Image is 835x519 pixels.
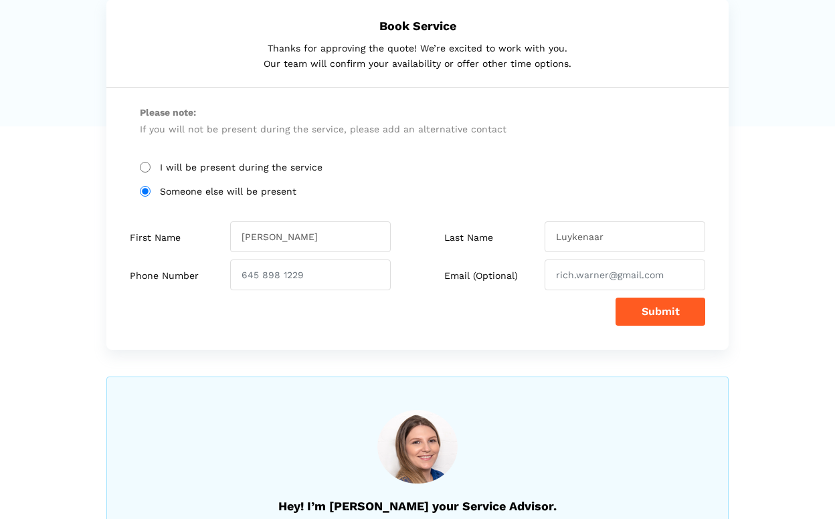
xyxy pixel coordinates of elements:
input: Richard [230,221,391,252]
input: 645 898 1229 [230,259,391,290]
input: Warner [545,221,705,252]
label: First Name [130,232,181,243]
label: Last Name [444,232,493,243]
span: Please note: [140,104,695,121]
label: I will be present during the service [140,162,695,173]
label: Email (Optional) [444,270,518,282]
button: Submit [616,298,705,326]
input: Someone else will be present [140,186,151,197]
p: Thanks for approving the quote! We’re excited to work with you. Our team will confirm your availa... [140,41,695,71]
label: Phone Number [130,270,199,282]
input: I will be present during the service [140,162,151,173]
h5: Hey! I’m [PERSON_NAME] your Service Advisor. [141,499,694,513]
p: If you will not be present during the service, please add an alternative contact [140,104,695,137]
h5: Book Service [140,19,695,33]
label: Someone else will be present [140,186,695,197]
input: rich.warner@gmail.com [545,259,705,290]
